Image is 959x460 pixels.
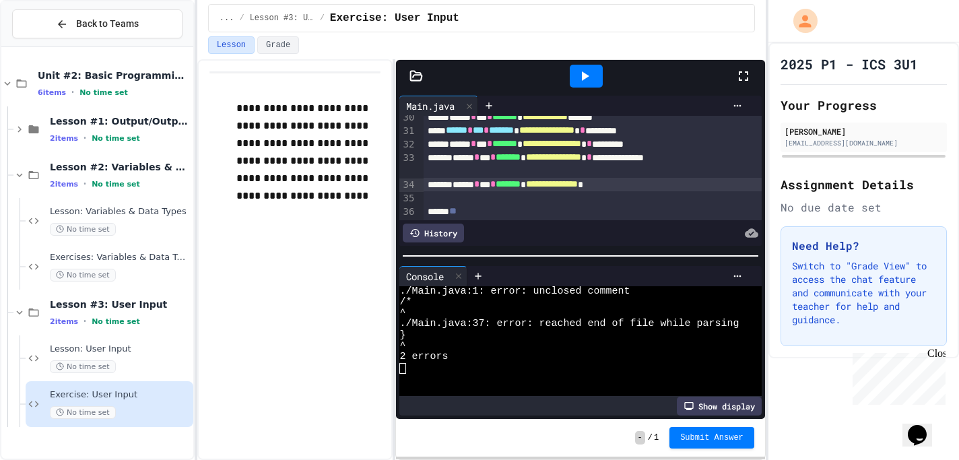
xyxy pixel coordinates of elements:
[399,99,461,113] div: Main.java
[50,406,116,419] span: No time set
[781,55,918,73] h1: 2025 P1 - ICS 3U1
[76,17,139,31] span: Back to Teams
[71,87,74,98] span: •
[50,343,191,355] span: Lesson: User Input
[399,192,416,205] div: 35
[902,406,946,447] iframe: chat widget
[84,133,86,143] span: •
[50,360,116,373] span: No time set
[50,269,116,282] span: No time set
[84,178,86,189] span: •
[781,175,947,194] h2: Assignment Details
[781,96,947,114] h2: Your Progress
[79,88,128,97] span: No time set
[50,206,191,218] span: Lesson: Variables & Data Types
[399,205,416,219] div: 36
[50,180,78,189] span: 2 items
[399,266,467,286] div: Console
[399,330,405,341] span: }
[92,317,140,326] span: No time set
[84,316,86,327] span: •
[399,111,416,125] div: 30
[399,219,416,232] div: 37
[38,69,191,81] span: Unit #2: Basic Programming Concepts
[257,36,299,54] button: Grade
[50,134,78,143] span: 2 items
[677,397,762,416] div: Show display
[239,13,244,24] span: /
[399,319,739,329] span: ./Main.java:37: error: reached end of file while parsing
[50,317,78,326] span: 2 items
[399,269,451,284] div: Console
[399,178,416,192] div: 34
[635,431,645,445] span: -
[92,134,140,143] span: No time set
[669,427,754,449] button: Submit Answer
[50,252,191,263] span: Exercises: Variables & Data Types
[785,125,943,137] div: [PERSON_NAME]
[208,36,255,54] button: Lesson
[50,223,116,236] span: No time set
[792,259,935,327] p: Switch to "Grade View" to access the chat feature and communicate with your teacher for help and ...
[654,432,659,443] span: 1
[320,13,325,24] span: /
[785,138,943,148] div: [EMAIL_ADDRESS][DOMAIN_NAME]
[779,5,821,36] div: My Account
[399,352,448,362] span: 2 errors
[781,199,947,216] div: No due date set
[50,389,191,401] span: Exercise: User Input
[680,432,743,443] span: Submit Answer
[38,88,66,97] span: 6 items
[50,298,191,310] span: Lesson #3: User Input
[330,10,459,26] span: Exercise: User Input
[399,286,630,297] span: ./Main.java:1: error: unclosed comment
[220,13,234,24] span: ...
[399,308,405,319] span: ^
[5,5,93,86] div: Chat with us now!Close
[50,115,191,127] span: Lesson #1: Output/Output Formatting
[399,96,478,116] div: Main.java
[648,432,653,443] span: /
[12,9,183,38] button: Back to Teams
[403,224,464,242] div: History
[792,238,935,254] h3: Need Help?
[847,348,946,405] iframe: chat widget
[92,180,140,189] span: No time set
[399,341,405,352] span: ^
[399,125,416,138] div: 31
[399,138,416,152] div: 32
[399,152,416,178] div: 33
[250,13,315,24] span: Lesson #3: User Input
[50,161,191,173] span: Lesson #2: Variables & Data Types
